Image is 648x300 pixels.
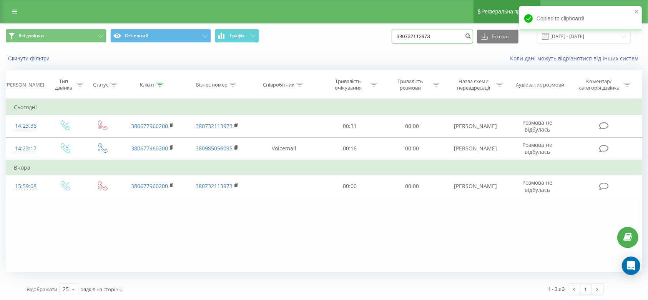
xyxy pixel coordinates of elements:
button: Основний [110,29,211,43]
a: 380677960200 [131,145,168,152]
span: Розмова не відбулась [523,119,553,133]
td: Voicemail [249,137,319,160]
span: Розмова не відбулась [523,179,553,193]
div: 14:23:36 [14,118,38,133]
div: [PERSON_NAME] [5,82,44,88]
div: Тип дзвінка [53,78,75,91]
div: Клієнт [140,82,155,88]
div: Співробітник [263,82,294,88]
button: Всі дзвінки [6,29,106,43]
td: Вчора [6,160,642,175]
button: close [634,8,640,16]
a: 1 [580,284,592,295]
td: [PERSON_NAME] [443,115,508,137]
div: 25 [63,285,69,293]
span: Розмова не відбулась [523,141,553,155]
span: Відображати [27,286,57,293]
span: Графік [230,33,245,38]
a: 380732113973 [196,122,233,130]
div: Copied to clipboard! [519,6,642,31]
div: Тривалість розмови [390,78,431,91]
span: рядків на сторінці [80,286,123,293]
div: Бізнес номер [196,82,228,88]
div: Аудіозапис розмови [516,82,564,88]
td: 00:00 [381,175,443,197]
span: Реферальна програма [482,8,538,15]
div: 1 - 3 з 3 [548,285,565,293]
div: 15:59:08 [14,179,38,194]
td: 00:00 [381,115,443,137]
td: [PERSON_NAME] [443,175,508,197]
a: 380677960200 [131,182,168,190]
td: 00:00 [319,175,381,197]
td: Сьогодні [6,100,642,115]
div: Назва схеми переадресації [453,78,494,91]
td: 00:16 [319,137,381,160]
td: 00:31 [319,115,381,137]
button: Експорт [477,30,518,43]
td: 00:00 [381,137,443,160]
div: Статус [93,82,108,88]
td: [PERSON_NAME] [443,137,508,160]
button: Графік [215,29,259,43]
div: Open Intercom Messenger [622,257,640,275]
a: 380677960200 [131,122,168,130]
a: 380985056095 [196,145,233,152]
button: Скинути фільтри [6,55,53,62]
a: 380732113973 [196,182,233,190]
a: Коли дані можуть відрізнятися вiд інших систем [510,55,642,62]
div: Тривалість очікування [327,78,369,91]
div: 14:23:17 [14,141,38,156]
input: Пошук за номером [392,30,473,43]
div: Коментар/категорія дзвінка [577,78,622,91]
span: Всі дзвінки [18,33,44,39]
